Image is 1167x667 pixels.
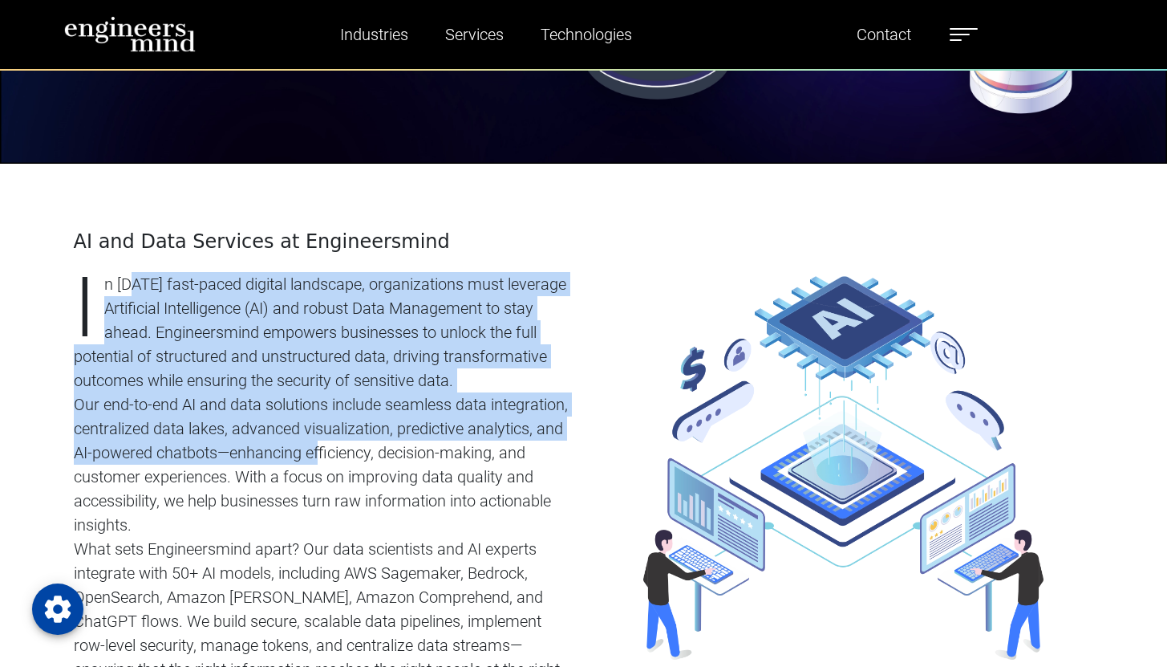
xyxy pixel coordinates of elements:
[64,16,197,52] img: logo
[534,16,638,53] a: Technologies
[643,276,1043,660] img: industry
[74,230,574,254] h4: AI and Data Services at Engineersmind
[74,392,574,537] p: Our end-to-end AI and data solutions include seamless data integration, centralized data lakes, a...
[334,16,415,53] a: Industries
[850,16,918,53] a: Contact
[439,16,510,53] a: Services
[74,272,574,392] p: In [DATE] fast-paced digital landscape, organizations must leverage Artificial Intelligence (AI) ...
